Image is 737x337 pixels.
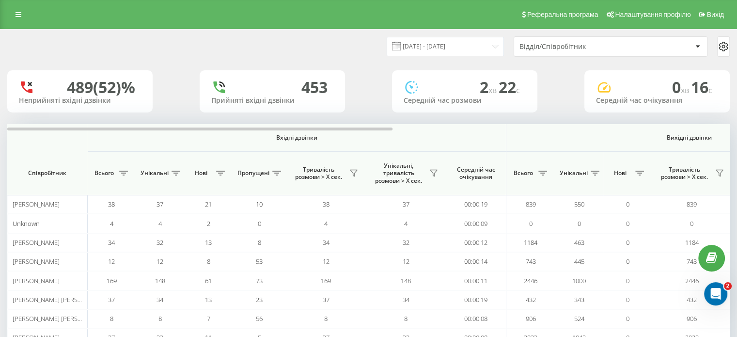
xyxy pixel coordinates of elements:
[626,314,629,323] span: 0
[403,295,409,304] span: 34
[13,200,60,209] span: [PERSON_NAME]
[596,96,718,105] div: Середній час очікування
[446,214,506,233] td: 00:00:09
[687,200,697,209] span: 839
[13,314,108,323] span: [PERSON_NAME] [PERSON_NAME]
[207,219,210,228] span: 2
[724,282,732,290] span: 2
[687,314,697,323] span: 906
[189,169,213,177] span: Нові
[687,295,697,304] span: 432
[446,271,506,290] td: 00:00:11
[446,252,506,271] td: 00:00:14
[324,314,328,323] span: 8
[258,238,261,247] span: 8
[324,219,328,228] span: 4
[690,219,693,228] span: 0
[574,200,584,209] span: 550
[205,200,212,209] span: 21
[524,276,537,285] span: 2446
[205,295,212,304] span: 13
[453,166,499,181] span: Середній час очікування
[560,169,588,177] span: Унікальні
[112,134,481,142] span: Вхідні дзвінки
[446,233,506,252] td: 00:00:12
[687,257,697,266] span: 743
[107,276,117,285] span: 169
[707,11,724,18] span: Вихід
[446,290,506,309] td: 00:00:19
[205,276,212,285] span: 61
[207,257,210,266] span: 8
[626,219,629,228] span: 0
[527,11,598,18] span: Реферальна програма
[404,219,408,228] span: 4
[207,314,210,323] span: 7
[321,276,331,285] span: 169
[657,166,712,181] span: Тривалість розмови > Х сек.
[157,257,163,266] span: 12
[529,219,533,228] span: 0
[19,96,141,105] div: Неприйняті вхідні дзвінки
[572,276,586,285] span: 1000
[323,295,329,304] span: 37
[211,96,333,105] div: Прийняті вхідні дзвінки
[92,169,116,177] span: Всього
[519,43,635,51] div: Відділ/Співробітник
[574,295,584,304] span: 343
[574,238,584,247] span: 463
[157,200,163,209] span: 37
[13,276,60,285] span: [PERSON_NAME]
[108,200,115,209] span: 38
[526,257,536,266] span: 743
[526,200,536,209] span: 839
[403,200,409,209] span: 37
[499,77,520,97] span: 22
[13,295,108,304] span: [PERSON_NAME] [PERSON_NAME]
[685,276,699,285] span: 2446
[681,85,691,96] span: хв
[158,219,162,228] span: 4
[708,85,712,96] span: c
[401,276,411,285] span: 148
[323,257,329,266] span: 12
[685,238,699,247] span: 1184
[13,257,60,266] span: [PERSON_NAME]
[110,314,113,323] span: 8
[256,314,263,323] span: 56
[615,11,690,18] span: Налаштування профілю
[237,169,269,177] span: Пропущені
[446,309,506,328] td: 00:00:08
[108,257,115,266] span: 12
[13,238,60,247] span: [PERSON_NAME]
[578,219,581,228] span: 0
[526,314,536,323] span: 906
[626,295,629,304] span: 0
[626,276,629,285] span: 0
[256,295,263,304] span: 23
[480,77,499,97] span: 2
[13,219,40,228] span: Unknown
[158,314,162,323] span: 8
[626,200,629,209] span: 0
[256,276,263,285] span: 73
[404,314,408,323] span: 8
[205,238,212,247] span: 13
[574,257,584,266] span: 445
[256,257,263,266] span: 53
[704,282,727,305] iframe: Intercom live chat
[16,169,78,177] span: Співробітник
[157,238,163,247] span: 32
[258,219,261,228] span: 0
[291,166,346,181] span: Тривалість розмови > Х сек.
[110,219,113,228] span: 4
[155,276,165,285] span: 148
[256,200,263,209] span: 10
[108,238,115,247] span: 34
[574,314,584,323] span: 524
[323,238,329,247] span: 34
[488,85,499,96] span: хв
[403,238,409,247] span: 32
[371,162,426,185] span: Унікальні, тривалість розмови > Х сек.
[691,77,712,97] span: 16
